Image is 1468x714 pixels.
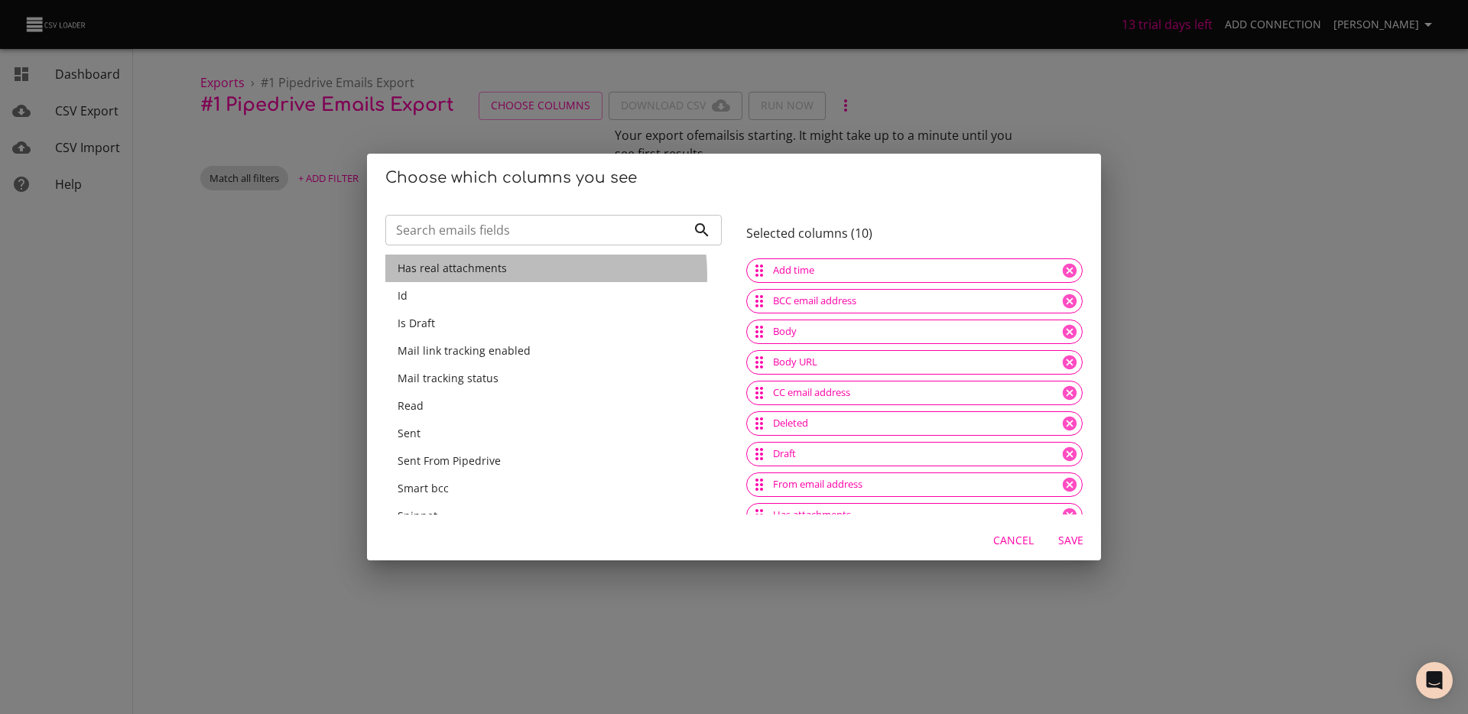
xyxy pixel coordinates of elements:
[385,502,722,530] div: Snippet
[746,381,1083,405] div: CC email address
[764,294,866,308] span: BCC email address
[385,420,722,447] div: Sent
[746,289,1083,313] div: BCC email address
[398,453,501,468] span: Sent From Pipedrive
[764,263,823,277] span: Add time
[385,447,722,475] div: Sent From Pipedrive
[385,310,722,337] div: Is Draft
[746,226,1083,241] h6: Selected columns ( 10 )
[764,324,806,339] span: Body
[1416,662,1453,699] div: Open Intercom Messenger
[764,385,859,400] span: CC email address
[993,531,1034,550] span: Cancel
[1046,527,1095,555] button: Save
[398,371,499,385] span: Mail tracking status
[398,398,424,413] span: Read
[385,255,722,282] div: Has real attachments
[385,337,722,365] div: Mail link tracking enabled
[746,350,1083,375] div: Body URL
[764,416,817,430] span: Deleted
[398,288,408,303] span: Id
[746,411,1083,436] div: Deleted
[385,475,722,502] div: Smart bcc
[385,365,722,392] div: Mail tracking status
[746,320,1083,344] div: Body
[398,508,437,523] span: Snippet
[385,392,722,420] div: Read
[398,261,507,275] span: Has real attachments
[764,508,860,522] span: Has attachments
[987,527,1040,555] button: Cancel
[746,472,1083,497] div: From email address
[398,343,531,358] span: Mail link tracking enabled
[746,503,1083,527] div: Has attachments
[764,446,805,461] span: Draft
[385,282,722,310] div: Id
[764,477,872,492] span: From email address
[764,355,827,369] span: Body URL
[398,426,421,440] span: Sent
[385,166,1083,190] h2: Choose which columns you see
[398,316,435,330] span: Is Draft
[398,481,449,495] span: Smart bcc
[1052,531,1089,550] span: Save
[746,258,1083,283] div: Add time
[746,442,1083,466] div: Draft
